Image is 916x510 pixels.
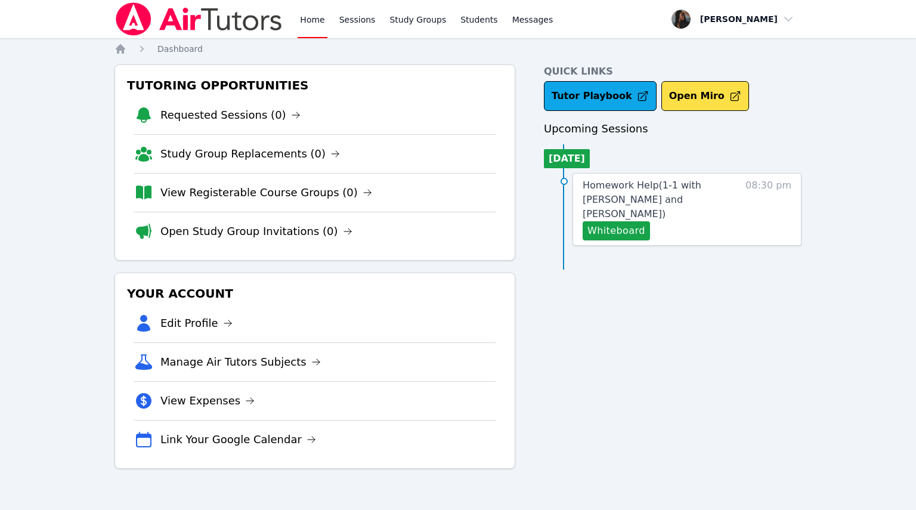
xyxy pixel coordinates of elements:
[544,120,801,137] h3: Upcoming Sessions
[160,431,316,448] a: Link Your Google Calendar
[160,315,233,332] a: Edit Profile
[160,223,352,240] a: Open Study Group Invitations (0)
[157,43,203,55] a: Dashboard
[512,14,553,26] span: Messages
[160,107,301,123] a: Requested Sessions (0)
[160,392,255,409] a: View Expenses
[661,81,749,111] button: Open Miro
[583,180,701,220] span: Homework Help ( 1-1 with [PERSON_NAME] and [PERSON_NAME] )
[125,283,505,304] h3: Your Account
[745,178,791,240] span: 08:30 pm
[125,75,505,96] h3: Tutoring Opportunities
[114,2,283,36] img: Air Tutors
[157,44,203,54] span: Dashboard
[583,221,650,240] button: Whiteboard
[583,178,739,221] a: Homework Help(1-1 with [PERSON_NAME] and [PERSON_NAME])
[544,149,590,168] li: [DATE]
[160,184,372,201] a: View Registerable Course Groups (0)
[114,43,801,55] nav: Breadcrumb
[544,64,801,79] h4: Quick Links
[160,146,340,162] a: Study Group Replacements (0)
[160,354,321,370] a: Manage Air Tutors Subjects
[544,81,657,111] a: Tutor Playbook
